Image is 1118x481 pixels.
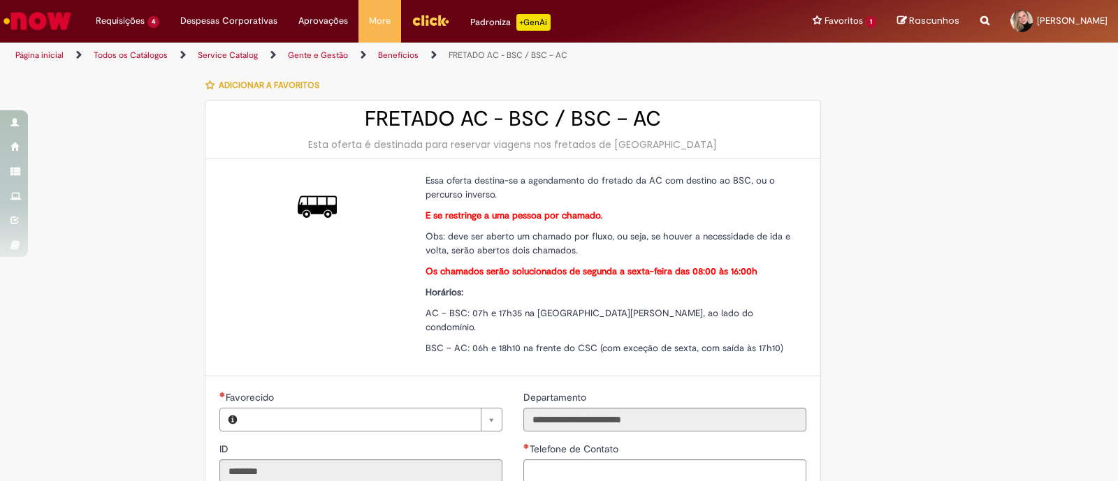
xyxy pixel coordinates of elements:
[866,16,876,28] span: 1
[219,138,806,151] div: Esta oferta é destinada para reservar viagens nos fretados de [GEOGRAPHIC_DATA]
[426,175,775,200] span: Essa oferta destina-se a agendamento do fretado da AC com destino ao BSC, ou o percurso inverso.
[523,391,589,404] span: Somente leitura - Departamento
[523,390,589,404] label: Somente leitura - Departamento
[220,408,245,431] button: Favorecido, Visualizar este registro
[426,342,783,354] span: BSC – AC: 06h e 18h10 na frente do CSC (com exceção de sexta, com saída às 17h10)
[219,80,319,91] span: Adicionar a Favoritos
[147,16,159,28] span: 4
[426,286,463,298] strong: Horários:
[298,14,348,28] span: Aprovações
[219,442,231,456] label: Somente leitura - ID
[1037,15,1108,27] span: [PERSON_NAME]
[94,50,168,61] a: Todos os Catálogos
[530,443,621,455] span: Telefone de Contato
[245,408,502,431] a: Limpar campo Favorecido
[470,14,551,31] div: Padroniza
[516,14,551,31] p: +GenAi
[378,50,419,61] a: Benefícios
[219,443,231,455] span: Somente leitura - ID
[219,108,806,131] h2: FRETADO AC - BSC / BSC – AC
[523,408,806,431] input: Departamento
[897,15,959,28] a: Rascunhos
[426,209,602,221] strong: E se restringe a uma pessoa por chamado.
[426,307,753,333] span: AC – BSC: 07h e 17h35 na [GEOGRAPHIC_DATA][PERSON_NAME], ao lado do condomínio.
[523,443,530,449] span: Obrigatório Preenchido
[10,43,735,68] ul: Trilhas de página
[426,230,790,256] span: Obs: deve ser aberto um chamado por fluxo, ou seja, se houver a necessidade de ida e volta, serão...
[426,265,757,277] strong: Os chamados serão solucionados de segunda a sexta-feira das 08:00 às 16:00h
[180,14,277,28] span: Despesas Corporativas
[825,14,863,28] span: Favoritos
[369,14,391,28] span: More
[226,391,277,404] span: Necessários - Favorecido
[288,50,348,61] a: Gente e Gestão
[449,50,567,61] a: FRETADO AC - BSC / BSC – AC
[1,7,73,35] img: ServiceNow
[96,14,145,28] span: Requisições
[205,71,327,100] button: Adicionar a Favoritos
[909,14,959,27] span: Rascunhos
[219,392,226,397] span: Necessários
[198,50,258,61] a: Service Catalog
[15,50,64,61] a: Página inicial
[298,187,337,226] img: FRETADO AC - BSC / BSC – AC
[412,10,449,31] img: click_logo_yellow_360x200.png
